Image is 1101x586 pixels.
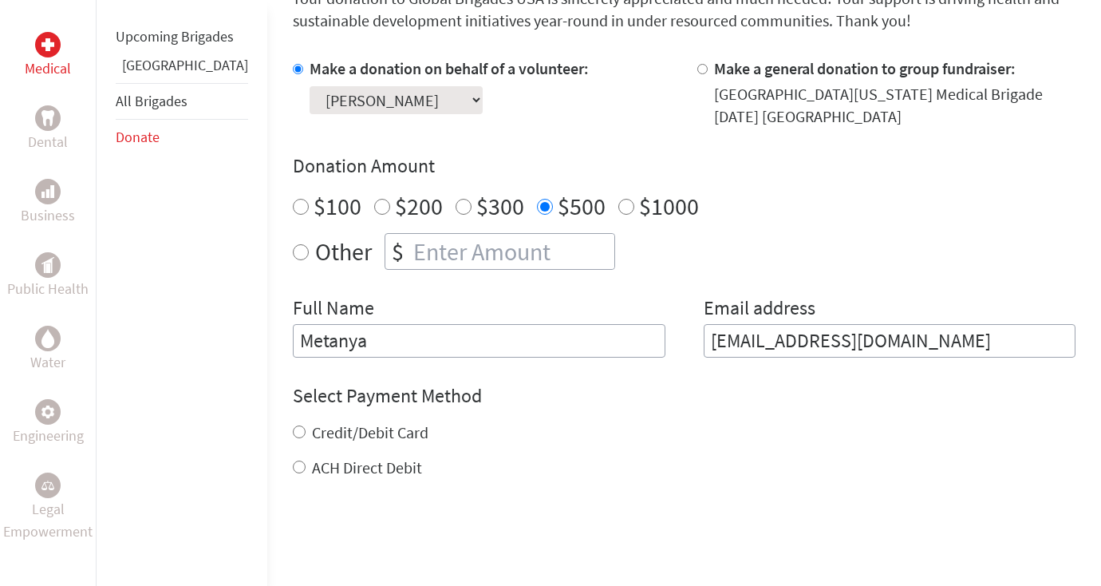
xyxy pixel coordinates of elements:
li: Panama [116,54,248,83]
h4: Donation Amount [293,153,1075,179]
li: Upcoming Brigades [116,19,248,54]
label: $300 [476,191,524,221]
p: Medical [25,57,71,80]
div: Legal Empowerment [35,473,61,498]
div: Medical [35,32,61,57]
img: Legal Empowerment [41,481,54,490]
div: Engineering [35,399,61,425]
img: Business [41,185,54,198]
a: MedicalMedical [25,32,71,80]
a: All Brigades [116,92,187,110]
label: Credit/Debit Card [312,422,428,442]
a: Donate [116,128,160,146]
a: DentalDental [28,105,68,153]
a: Public HealthPublic Health [7,252,89,300]
p: Public Health [7,278,89,300]
label: Make a general donation to group fundraiser: [714,58,1016,78]
img: Public Health [41,257,54,273]
img: Water [41,329,54,347]
label: $200 [395,191,443,221]
label: Full Name [293,295,374,324]
label: Email address [704,295,815,324]
p: Legal Empowerment [3,498,93,543]
iframe: reCAPTCHA [293,511,535,573]
label: ACH Direct Debit [312,457,422,477]
input: Your Email [704,324,1076,358]
p: Dental [28,131,68,153]
img: Dental [41,110,54,125]
label: $1000 [639,191,699,221]
label: Other [315,233,372,270]
a: [GEOGRAPHIC_DATA] [122,56,248,74]
img: Engineering [41,406,54,418]
label: $100 [314,191,361,221]
a: Upcoming Brigades [116,27,234,46]
input: Enter Full Name [293,324,665,358]
input: Enter Amount [410,234,614,269]
div: Business [35,179,61,204]
label: Make a donation on behalf of a volunteer: [310,58,589,78]
a: BusinessBusiness [21,179,75,227]
div: Dental [35,105,61,131]
li: Donate [116,120,248,155]
a: Legal EmpowermentLegal Empowerment [3,473,93,543]
img: Medical [41,38,54,51]
p: Water [30,351,65,374]
a: EngineeringEngineering [13,399,84,447]
p: Engineering [13,425,84,447]
h4: Select Payment Method [293,383,1075,409]
div: Public Health [35,252,61,278]
li: All Brigades [116,83,248,120]
div: Water [35,326,61,351]
label: $500 [558,191,606,221]
p: Business [21,204,75,227]
a: WaterWater [30,326,65,374]
div: [GEOGRAPHIC_DATA][US_STATE] Medical Brigade [DATE] [GEOGRAPHIC_DATA] [714,83,1076,128]
div: $ [385,234,410,269]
